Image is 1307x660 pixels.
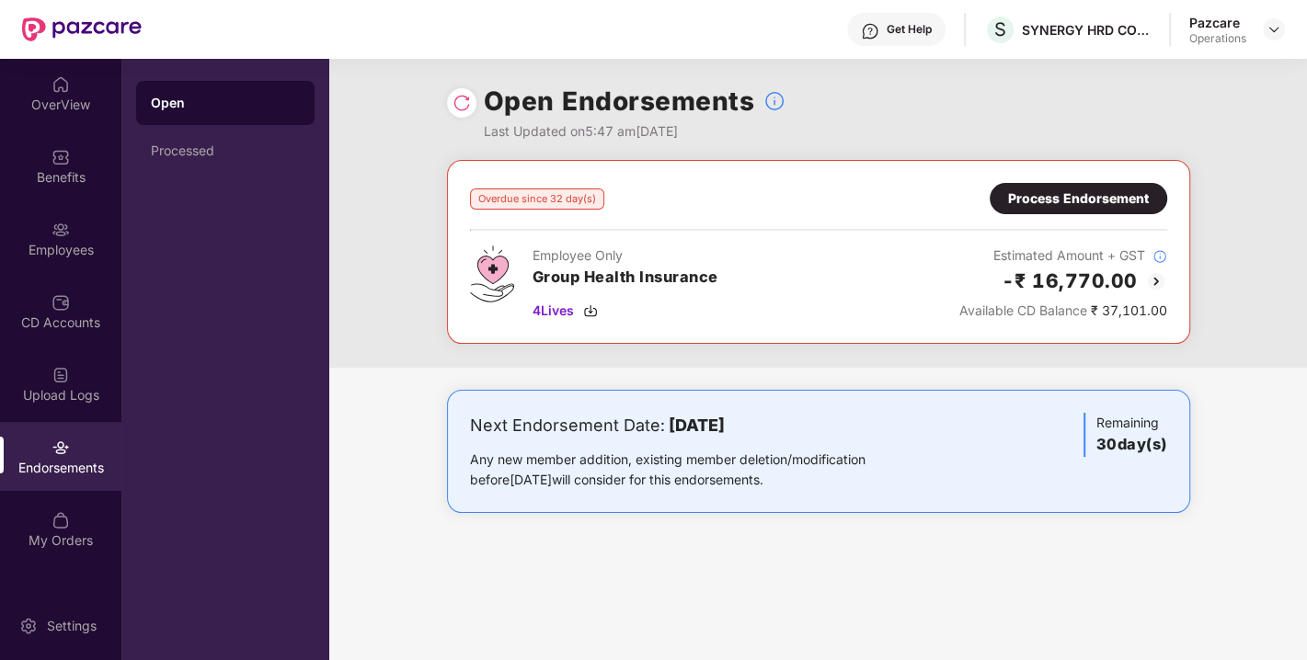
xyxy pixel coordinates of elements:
img: svg+xml;base64,PHN2ZyB4bWxucz0iaHR0cDovL3d3dy53My5vcmcvMjAwMC9zdmciIHdpZHRoPSI0Ny43MTQiIGhlaWdodD... [470,245,514,302]
img: svg+xml;base64,PHN2ZyBpZD0iTXlfT3JkZXJzIiBkYXRhLW5hbWU9Ik15IE9yZGVycyIgeG1sbnM9Imh0dHA6Ly93d3cudz... [52,511,70,529]
img: svg+xml;base64,PHN2ZyBpZD0iQ0RfQWNjb3VudHMiIGRhdGEtbmFtZT0iQ0QgQWNjb3VudHMiIHhtbG5zPSJodHRwOi8vd3... [52,293,70,312]
div: Employee Only [533,245,718,266]
div: Remaining [1083,413,1167,457]
img: svg+xml;base64,PHN2ZyBpZD0iSGVscC0zMngzMiIgeG1sbnM9Imh0dHA6Ly93d3cudzMub3JnLzIwMDAvc3ZnIiB3aWR0aD... [861,22,879,40]
span: Available CD Balance [959,302,1087,318]
img: New Pazcare Logo [22,17,142,41]
div: ₹ 37,101.00 [959,301,1167,321]
img: svg+xml;base64,PHN2ZyBpZD0iRW1wbG95ZWVzIiB4bWxucz0iaHR0cDovL3d3dy53My5vcmcvMjAwMC9zdmciIHdpZHRoPS... [52,221,70,239]
img: svg+xml;base64,PHN2ZyBpZD0iRG93bmxvYWQtMzJ4MzIiIHhtbG5zPSJodHRwOi8vd3d3LnczLm9yZy8yMDAwL3N2ZyIgd2... [583,303,598,318]
div: Settings [41,617,102,635]
div: Get Help [887,22,932,37]
img: svg+xml;base64,PHN2ZyBpZD0iU2V0dGluZy0yMHgyMCIgeG1sbnM9Imh0dHA6Ly93d3cudzMub3JnLzIwMDAvc3ZnIiB3aW... [19,617,38,635]
div: Pazcare [1189,14,1246,31]
h1: Open Endorsements [484,81,755,121]
div: Next Endorsement Date: [470,413,923,438]
img: svg+xml;base64,PHN2ZyBpZD0iVXBsb2FkX0xvZ3MiIGRhdGEtbmFtZT0iVXBsb2FkIExvZ3MiIHhtbG5zPSJodHRwOi8vd3... [52,366,70,384]
img: svg+xml;base64,PHN2ZyBpZD0iQmVuZWZpdHMiIHhtbG5zPSJodHRwOi8vd3d3LnczLm9yZy8yMDAwL3N2ZyIgd2lkdGg9Ij... [52,148,70,166]
img: svg+xml;base64,PHN2ZyBpZD0iRHJvcGRvd24tMzJ4MzIiIHhtbG5zPSJodHRwOi8vd3d3LnczLm9yZy8yMDAwL3N2ZyIgd2... [1267,22,1281,37]
img: svg+xml;base64,PHN2ZyBpZD0iUmVsb2FkLTMyeDMyIiB4bWxucz0iaHR0cDovL3d3dy53My5vcmcvMjAwMC9zdmciIHdpZH... [453,94,471,112]
div: Overdue since 32 day(s) [470,188,604,210]
div: Open [151,94,300,112]
h3: Group Health Insurance [533,266,718,290]
div: SYNERGY HRD CONSULTANTS PRIVATE LIMITED [1022,21,1151,39]
img: svg+xml;base64,PHN2ZyBpZD0iQmFjay0yMHgyMCIgeG1sbnM9Imh0dHA6Ly93d3cudzMub3JnLzIwMDAvc3ZnIiB3aWR0aD... [1145,270,1167,292]
span: S [994,18,1006,40]
b: [DATE] [669,415,725,435]
img: svg+xml;base64,PHN2ZyBpZD0iRW5kb3JzZW1lbnRzIiB4bWxucz0iaHR0cDovL3d3dy53My5vcmcvMjAwMC9zdmciIHdpZH... [52,438,70,457]
img: svg+xml;base64,PHN2ZyBpZD0iSG9tZSIgeG1sbnM9Imh0dHA6Ly93d3cudzMub3JnLzIwMDAvc3ZnIiB3aWR0aD0iMjAiIG... [52,75,70,94]
img: svg+xml;base64,PHN2ZyBpZD0iSW5mb18tXzMyeDMyIiBkYXRhLW5hbWU9IkluZm8gLSAzMngzMiIgeG1sbnM9Imh0dHA6Ly... [763,90,785,112]
img: svg+xml;base64,PHN2ZyBpZD0iSW5mb18tXzMyeDMyIiBkYXRhLW5hbWU9IkluZm8gLSAzMngzMiIgeG1sbnM9Imh0dHA6Ly... [1152,249,1167,264]
div: Process Endorsement [1008,188,1149,209]
div: Any new member addition, existing member deletion/modification before [DATE] will consider for th... [470,449,923,490]
div: Estimated Amount + GST [959,245,1167,266]
div: Last Updated on 5:47 am[DATE] [484,121,786,142]
div: Processed [151,143,300,158]
span: 4 Lives [533,301,574,321]
h3: 30 day(s) [1096,433,1167,457]
div: Operations [1189,31,1246,46]
h2: -₹ 16,770.00 [1002,266,1138,296]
